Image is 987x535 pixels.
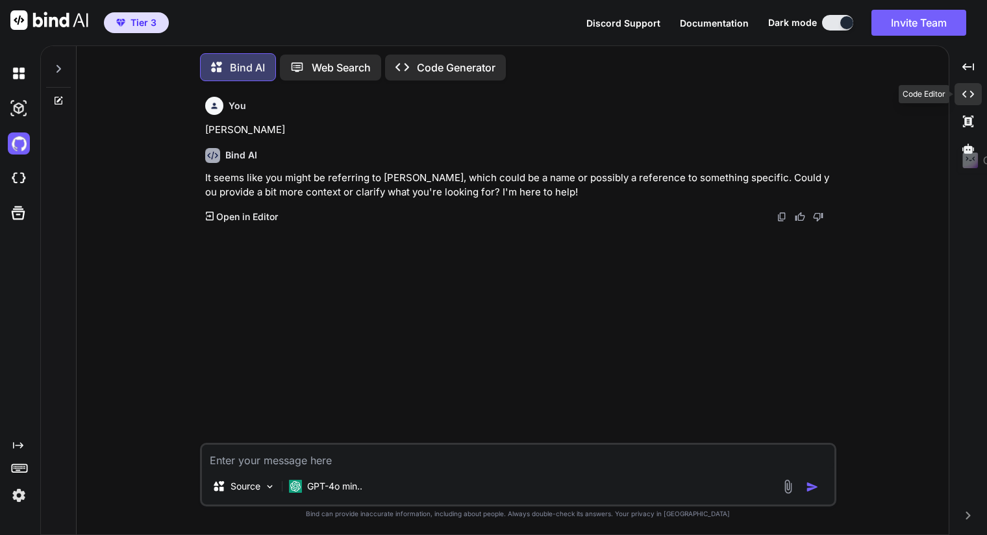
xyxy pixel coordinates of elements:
div: Code Editor [899,85,949,103]
img: darkChat [8,62,30,84]
img: copy [777,212,787,222]
img: cloudideIcon [8,168,30,190]
span: Discord Support [586,18,660,29]
img: attachment [781,479,795,494]
button: Discord Support [586,16,660,30]
img: like [795,212,805,222]
span: Dark mode [768,16,817,29]
img: premium [116,19,125,27]
p: Open in Editor [216,210,278,223]
img: dislike [813,212,823,222]
img: githubDark [8,132,30,155]
p: [PERSON_NAME] [205,123,834,138]
button: Documentation [680,16,749,30]
span: Documentation [680,18,749,29]
img: Pick Models [264,481,275,492]
span: Tier 3 [131,16,156,29]
button: Invite Team [871,10,966,36]
p: Bind AI [230,60,265,75]
h6: Bind AI [225,149,257,162]
p: Source [231,480,260,493]
p: Web Search [312,60,371,75]
p: Code Generator [417,60,495,75]
img: settings [8,484,30,506]
h6: You [229,99,246,112]
img: darkAi-studio [8,97,30,119]
img: Bind AI [10,10,88,30]
img: GPT-4o mini [289,480,302,493]
button: premiumTier 3 [104,12,169,33]
p: Bind can provide inaccurate information, including about people. Always double-check its answers.... [200,509,836,519]
p: GPT-4o min.. [307,480,362,493]
img: icon [806,480,819,493]
p: It seems like you might be referring to [PERSON_NAME], which could be a name or possibly a refere... [205,171,834,200]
